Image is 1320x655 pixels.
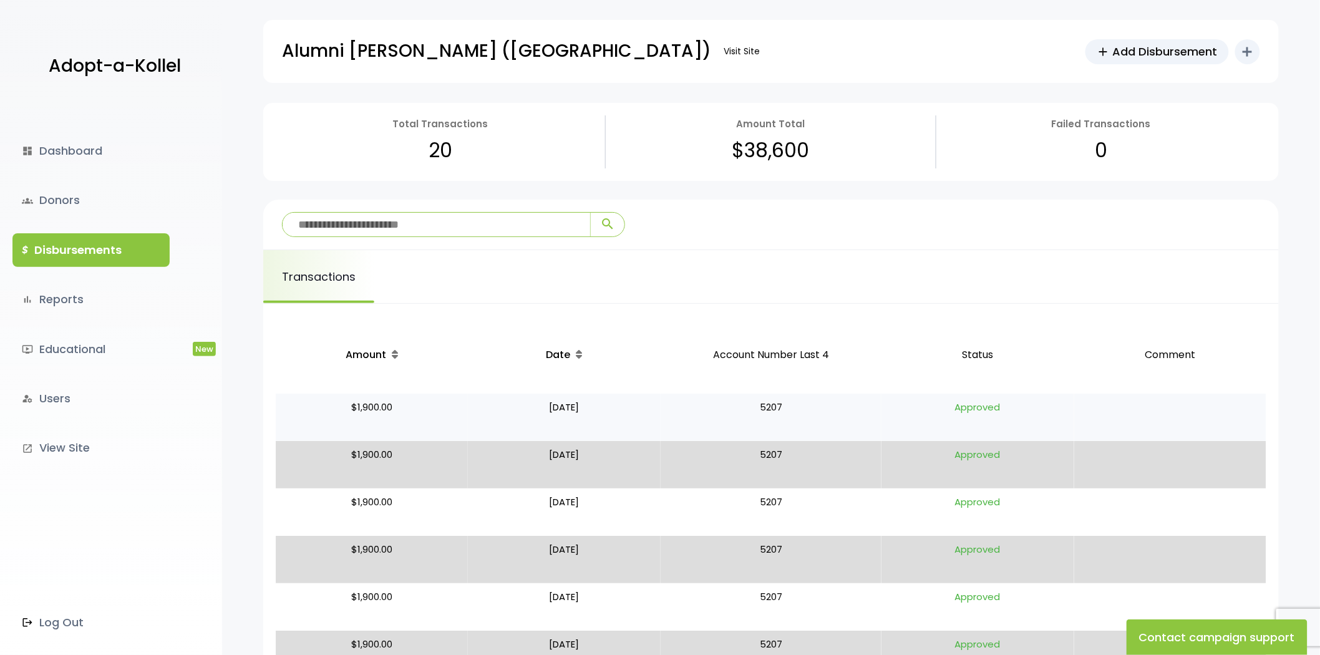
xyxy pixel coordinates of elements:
[1127,619,1308,655] button: Contact campaign support
[22,393,33,404] i: manage_accounts
[1235,39,1260,64] button: add
[429,132,452,168] p: 20
[281,541,463,578] p: $1,900.00
[12,606,170,639] a: Log Out
[12,431,170,465] a: launchView Site
[1095,132,1107,168] p: 0
[886,588,1069,626] p: Approved
[12,233,170,267] a: $Disbursements
[886,541,1069,578] p: Approved
[473,399,655,436] p: [DATE]
[1097,45,1110,59] span: add
[22,195,33,206] span: groups
[42,36,181,97] a: Adopt-a-Kollel
[473,446,655,483] p: [DATE]
[473,541,655,578] p: [DATE]
[12,382,170,415] a: manage_accountsUsers
[666,588,876,626] p: 5207
[546,347,571,362] span: Date
[263,250,374,303] a: Transactions
[590,213,624,236] button: search
[666,399,876,436] p: 5207
[22,241,28,260] i: $
[22,294,33,305] i: bar_chart
[1079,334,1261,377] p: Comment
[281,588,463,626] p: $1,900.00
[732,132,809,168] p: $38,600
[473,588,655,626] p: [DATE]
[281,446,463,483] p: $1,900.00
[736,115,805,132] p: Amount Total
[886,399,1069,436] p: Approved
[49,51,181,82] p: Adopt-a-Kollel
[666,493,876,531] p: 5207
[346,347,386,362] span: Amount
[473,493,655,531] p: [DATE]
[22,145,33,157] i: dashboard
[1113,43,1218,60] span: Add Disbursement
[886,493,1069,531] p: Approved
[282,36,711,67] p: Alumni [PERSON_NAME] ([GEOGRAPHIC_DATA])
[1052,115,1151,132] p: Failed Transactions
[1085,39,1229,64] a: addAdd Disbursement
[22,443,33,454] i: launch
[886,334,1069,377] p: Status
[600,216,615,231] span: search
[1240,44,1255,59] i: add
[666,446,876,483] p: 5207
[12,332,170,366] a: ondemand_videoEducationalNew
[22,344,33,355] i: ondemand_video
[666,334,876,377] p: Account Number Last 4
[193,342,216,356] span: New
[12,183,170,217] a: groupsDonors
[393,115,488,132] p: Total Transactions
[281,399,463,436] p: $1,900.00
[717,39,766,64] a: Visit Site
[666,541,876,578] p: 5207
[12,283,170,316] a: bar_chartReports
[12,134,170,168] a: dashboardDashboard
[886,446,1069,483] p: Approved
[281,493,463,531] p: $1,900.00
